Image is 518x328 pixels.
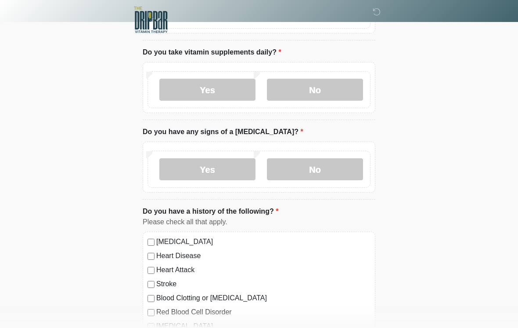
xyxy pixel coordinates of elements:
input: Heart Attack [147,267,155,274]
label: No [267,79,363,101]
label: Red Blood Cell Disorder [156,307,371,317]
input: Heart Disease [147,253,155,260]
input: Blood Clotting or [MEDICAL_DATA] [147,295,155,302]
label: No [267,158,363,180]
label: Do you take vitamin supplements daily? [143,47,281,58]
label: Yes [159,158,255,180]
label: Do you have any signs of a [MEDICAL_DATA]? [143,127,303,137]
label: Blood Clotting or [MEDICAL_DATA] [156,293,371,303]
label: Heart Attack [156,265,371,275]
input: [MEDICAL_DATA] [147,239,155,246]
label: Do you have a history of the following? [143,206,278,217]
input: Red Blood Cell Disorder [147,309,155,316]
img: The DRIPBaR - Orlando Lake Nona Logo [134,7,168,33]
label: Yes [159,79,255,101]
label: Stroke [156,279,371,289]
div: Please check all that apply. [143,217,375,227]
label: [MEDICAL_DATA] [156,237,371,247]
label: Heart Disease [156,251,371,261]
input: Stroke [147,281,155,288]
